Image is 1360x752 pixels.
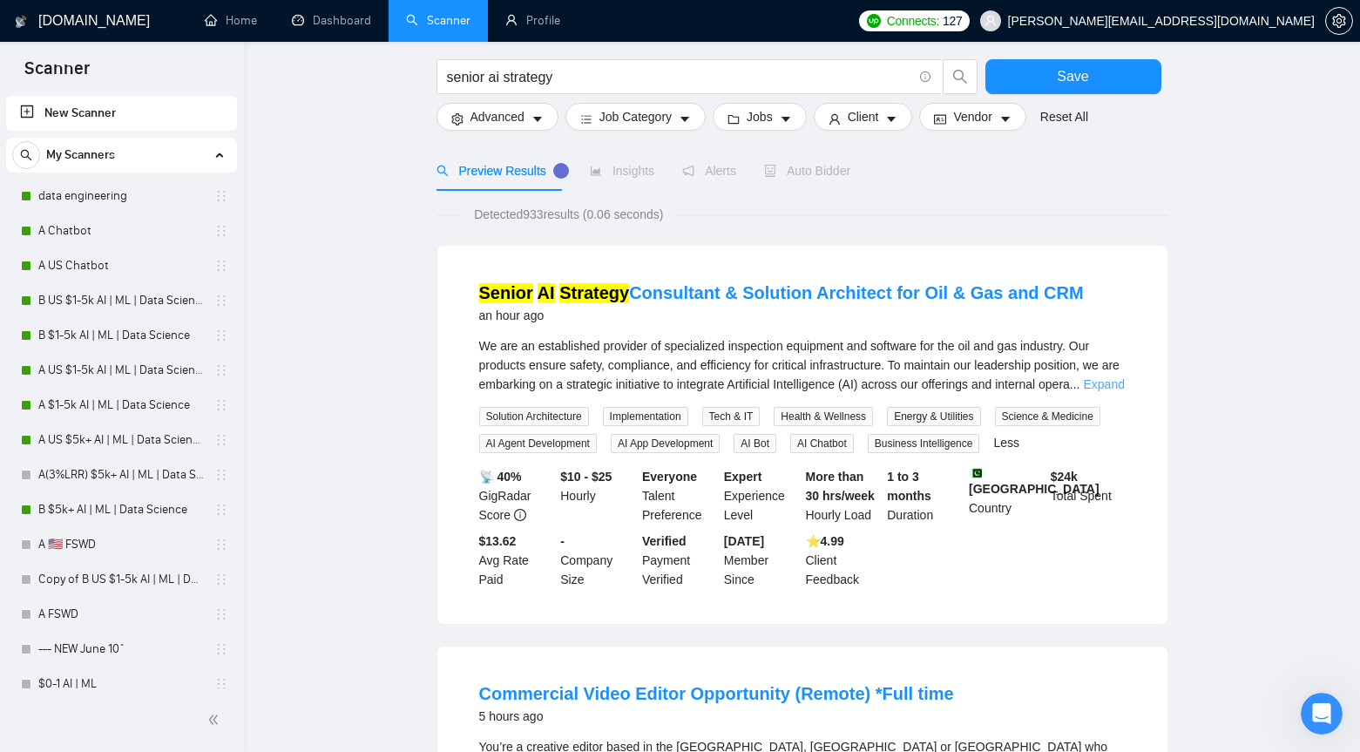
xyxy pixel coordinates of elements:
span: idcard [934,112,946,125]
a: A(3%LRR) $5k+ AI | ML | Data Science [38,457,204,492]
div: 5 hours ago [479,706,954,727]
button: barsJob Categorycaret-down [565,103,706,131]
span: holder [214,468,228,482]
span: double-left [207,711,225,728]
span: search [436,165,449,177]
span: user [829,112,841,125]
div: Payment Verified [639,532,721,589]
span: AI Agent Development [479,434,597,453]
span: 127 [943,11,962,30]
span: robot [764,165,776,177]
button: idcardVendorcaret-down [919,103,1025,131]
a: $0-1 AI | ML [38,667,204,701]
div: Hourly [557,467,639,525]
b: Everyone [642,470,697,484]
a: A US $5k+ AI | ML | Data Science [38,423,204,457]
span: AI Chatbot [790,434,854,453]
span: area-chart [590,165,602,177]
span: info-circle [514,509,526,521]
div: Tooltip anchor [553,163,569,179]
span: Job Category [599,107,672,126]
span: Business Intelligence [868,434,980,453]
span: holder [214,224,228,238]
span: notification [682,165,694,177]
button: search [12,141,40,169]
div: Member Since [721,532,802,589]
span: caret-down [780,112,792,125]
img: logo [15,8,27,36]
b: ⭐️ 4.99 [806,534,844,548]
span: holder [214,642,228,656]
span: Advanced [470,107,524,126]
span: setting [451,112,463,125]
span: holder [214,572,228,586]
a: Less [993,436,1019,450]
a: A Chatbot [38,213,204,248]
a: homeHome [205,13,257,28]
div: Avg Rate Paid [476,532,558,589]
b: More than 30 hrs/week [806,470,875,503]
span: Alerts [682,164,736,178]
a: A US $1-5k AI | ML | Data Science [38,353,204,388]
a: Commercial Video Editor Opportunity (Remote) *Full time [479,684,954,703]
span: user [984,15,997,27]
span: holder [214,363,228,377]
a: dashboardDashboard [292,13,371,28]
span: AI Bot [734,434,776,453]
div: an hour ago [479,305,1084,326]
mark: AI [538,283,555,302]
span: holder [214,189,228,203]
div: Country [965,467,1047,525]
a: Copy of B US $1-5k AI | ML | Data Science [38,562,204,597]
span: Jobs [747,107,773,126]
span: Save [1057,65,1088,87]
button: search [943,59,978,94]
img: upwork-logo.png [867,14,881,28]
a: searchScanner [406,13,470,28]
a: userProfile [505,13,560,28]
a: data engineering [38,179,204,213]
span: Vendor [953,107,991,126]
span: Detected 933 results (0.06 seconds) [462,205,675,224]
a: A US Chatbot [38,248,204,283]
b: Verified [642,534,687,548]
b: $10 - $25 [560,470,612,484]
b: Expert [724,470,762,484]
li: New Scanner [6,96,237,131]
a: A FSWD [38,597,204,632]
span: Energy & Utilities [887,407,980,426]
span: Implementation [603,407,688,426]
div: Total Spent [1047,467,1129,525]
b: 1 to 3 months [887,470,931,503]
span: setting [1326,14,1352,28]
span: holder [214,677,228,691]
span: holder [214,259,228,273]
div: Hourly Load [802,467,884,525]
button: userClientcaret-down [814,103,913,131]
span: folder [727,112,740,125]
span: holder [214,538,228,552]
b: 📡 40% [479,470,522,484]
span: bars [580,112,592,125]
a: B $1-5k AI | ML | Data Science [38,318,204,353]
span: holder [214,398,228,412]
span: ... [1070,377,1080,391]
img: 🇵🇰 [970,467,982,479]
span: Preview Results [436,164,562,178]
span: Insights [590,164,654,178]
a: --- NEW June 10ˆ [38,632,204,667]
span: Connects: [887,11,939,30]
span: AI App Development [611,434,720,453]
span: search [944,69,977,85]
span: Science & Medicine [995,407,1100,426]
b: [GEOGRAPHIC_DATA] [969,467,1100,496]
button: folderJobscaret-down [713,103,807,131]
a: Expand [1084,377,1125,391]
span: Client [848,107,879,126]
span: Solution Architecture [479,407,589,426]
span: holder [214,433,228,447]
div: Company Size [557,532,639,589]
span: caret-down [531,112,544,125]
span: My Scanners [46,138,115,173]
div: We are an established provider of specialized inspection equipment and software for the oil and g... [479,336,1126,394]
